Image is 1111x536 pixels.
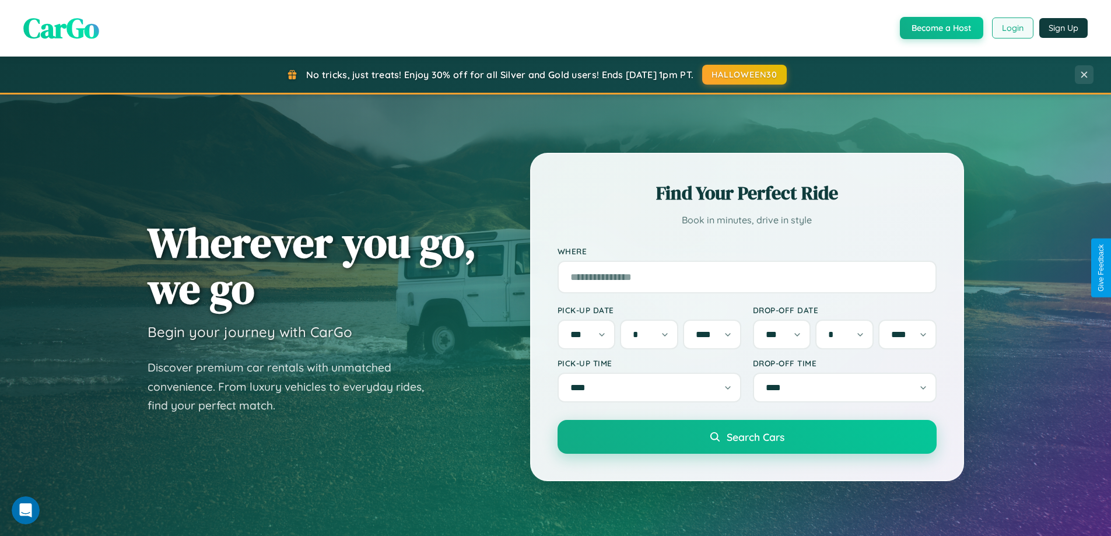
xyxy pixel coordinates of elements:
[148,358,439,415] p: Discover premium car rentals with unmatched convenience. From luxury vehicles to everyday rides, ...
[702,65,787,85] button: HALLOWEEN30
[148,219,476,311] h1: Wherever you go, we go
[900,17,983,39] button: Become a Host
[558,420,937,454] button: Search Cars
[558,212,937,229] p: Book in minutes, drive in style
[727,430,784,443] span: Search Cars
[558,246,937,256] label: Where
[1039,18,1088,38] button: Sign Up
[23,9,99,47] span: CarGo
[12,496,40,524] iframe: Intercom live chat
[753,358,937,368] label: Drop-off Time
[558,180,937,206] h2: Find Your Perfect Ride
[1097,244,1105,292] div: Give Feedback
[148,323,352,341] h3: Begin your journey with CarGo
[558,305,741,315] label: Pick-up Date
[753,305,937,315] label: Drop-off Date
[306,69,693,80] span: No tricks, just treats! Enjoy 30% off for all Silver and Gold users! Ends [DATE] 1pm PT.
[558,358,741,368] label: Pick-up Time
[992,17,1033,38] button: Login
